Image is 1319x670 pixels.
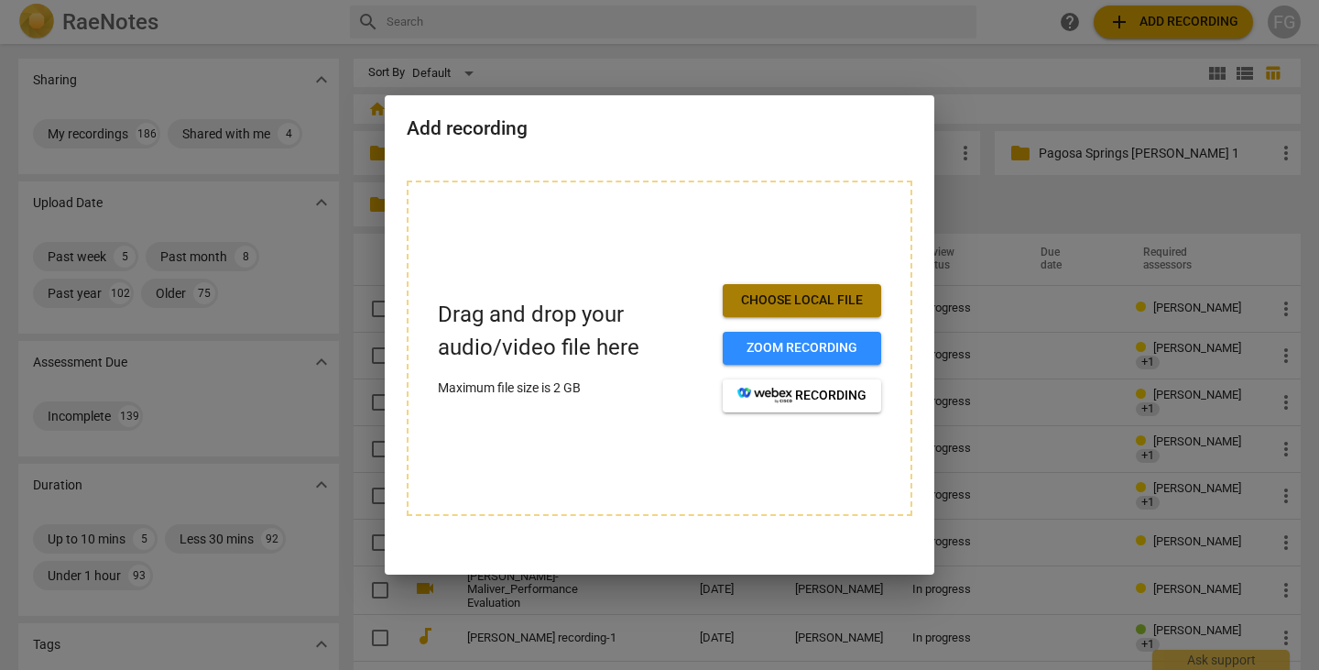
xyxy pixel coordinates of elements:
[737,339,867,357] span: Zoom recording
[737,291,867,310] span: Choose local file
[438,299,708,363] p: Drag and drop your audio/video file here
[723,332,881,365] button: Zoom recording
[723,284,881,317] button: Choose local file
[737,387,867,405] span: recording
[407,117,912,140] h2: Add recording
[723,379,881,412] button: recording
[438,379,708,398] p: Maximum file size is 2 GB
